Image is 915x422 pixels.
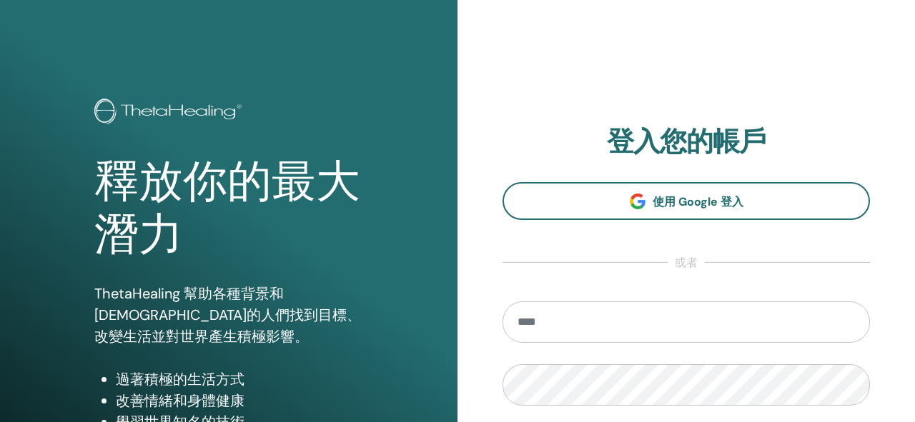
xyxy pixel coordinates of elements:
[94,156,360,260] font: 釋放你的最大潛力
[653,194,743,209] font: 使用 Google 登入
[116,391,244,410] font: 改善情緒和身體健康
[607,124,766,159] font: 登入您的帳戶
[116,370,244,388] font: 過著積極的生活方式
[675,255,698,270] font: 或者
[94,284,361,346] font: ThetaHealing 幫助各種背景和[DEMOGRAPHIC_DATA]的人們找到目標、改變生活並對世界產生積極影響。
[503,182,870,220] a: 使用 Google 登入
